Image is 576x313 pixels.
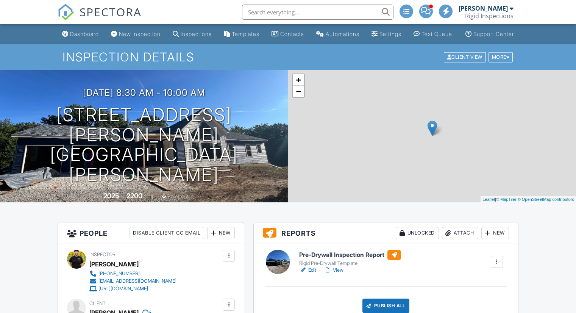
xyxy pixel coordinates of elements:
[168,194,188,199] span: basement
[459,5,508,12] div: [PERSON_NAME]
[324,266,343,274] a: View
[108,27,164,41] a: New Inspection
[473,31,514,37] div: Support Center
[299,250,401,267] a: Pre-Drywall Inspection Report Rigid Pre-Drywall Template
[496,197,517,202] a: © MapTiler
[144,194,154,199] span: sq. ft.
[89,258,139,270] div: [PERSON_NAME]
[89,252,116,257] span: Inspector
[326,31,359,37] div: Automations
[221,27,262,41] a: Templates
[119,31,161,37] div: New Inspection
[421,31,452,37] div: Text Queue
[481,196,576,203] div: |
[254,222,518,244] h3: Reports
[443,54,488,59] a: Client View
[368,27,404,41] a: Settings
[94,194,102,199] span: Built
[482,197,495,202] a: Leaflet
[242,5,393,20] input: Search everything...
[62,50,514,64] h1: Inspection Details
[170,27,215,41] a: Inspections
[481,227,509,239] div: New
[465,12,514,20] div: Rigid Inspections
[103,192,119,200] div: 2025
[442,227,478,239] div: Attach
[98,286,148,292] div: [URL][DOMAIN_NAME]
[299,260,401,266] div: Rigid Pre-Drywall Template
[362,299,410,313] div: Publish All
[379,31,401,37] div: Settings
[89,285,176,293] a: [URL][DOMAIN_NAME]
[58,222,244,244] h3: People
[59,27,102,41] a: Dashboard
[181,31,212,37] div: Inspections
[58,4,74,20] img: The Best Home Inspection Software - Spectora
[396,227,439,239] div: Unlocked
[83,88,205,98] h3: [DATE] 8:30 am - 10:00 am
[299,266,316,274] a: Edit
[489,52,513,62] div: More
[98,271,140,277] div: [PHONE_NUMBER]
[130,227,204,239] div: Disable Client CC Email
[518,197,574,202] a: © OpenStreetMap contributors
[70,31,99,37] div: Dashboard
[89,300,106,306] span: Client
[98,278,176,284] div: [EMAIL_ADDRESS][DOMAIN_NAME]
[462,27,517,41] a: Support Center
[232,31,259,37] div: Templates
[299,250,401,260] h6: Pre-Drywall Inspection Report
[80,4,142,20] span: SPECTORA
[293,86,304,97] a: Zoom out
[126,192,142,200] div: 2200
[313,27,362,41] a: Automations (Advanced)
[444,52,486,62] div: Client View
[268,27,307,41] a: Contacts
[89,277,176,285] a: [EMAIL_ADDRESS][DOMAIN_NAME]
[12,105,276,185] h1: [STREET_ADDRESS][PERSON_NAME] [GEOGRAPHIC_DATA][PERSON_NAME]
[89,270,176,277] a: [PHONE_NUMBER]
[280,31,304,37] div: Contacts
[58,10,142,26] a: SPECTORA
[293,74,304,86] a: Zoom in
[411,27,455,41] a: Text Queue
[207,227,235,239] div: New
